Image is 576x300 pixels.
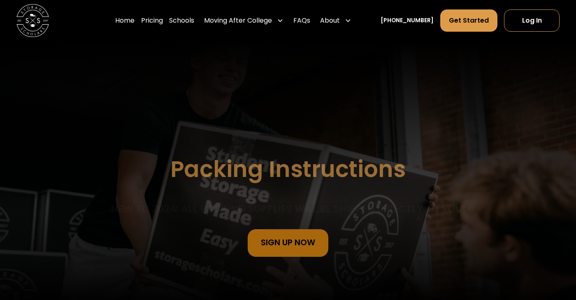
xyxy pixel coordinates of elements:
a: Schools [169,9,194,32]
div: About [320,16,340,26]
a: home [16,4,49,37]
div: sign Up Now [261,239,315,247]
div: About [317,9,355,32]
div: Moving After College [204,16,272,26]
a: Home [115,9,135,32]
img: Storage Scholars main logo [16,4,49,37]
a: [PHONE_NUMBER] [381,16,434,25]
a: Log In [504,9,560,32]
a: Pricing [141,9,163,32]
a: Get Started [440,9,497,32]
h1: Packing Instructions [170,157,406,181]
a: FAQs [293,9,310,32]
div: Moving After College [201,9,287,32]
div: NEW TO 2024: All packing supplies will be shipped directly to you! [111,202,466,216]
a: sign Up Now [248,229,328,257]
